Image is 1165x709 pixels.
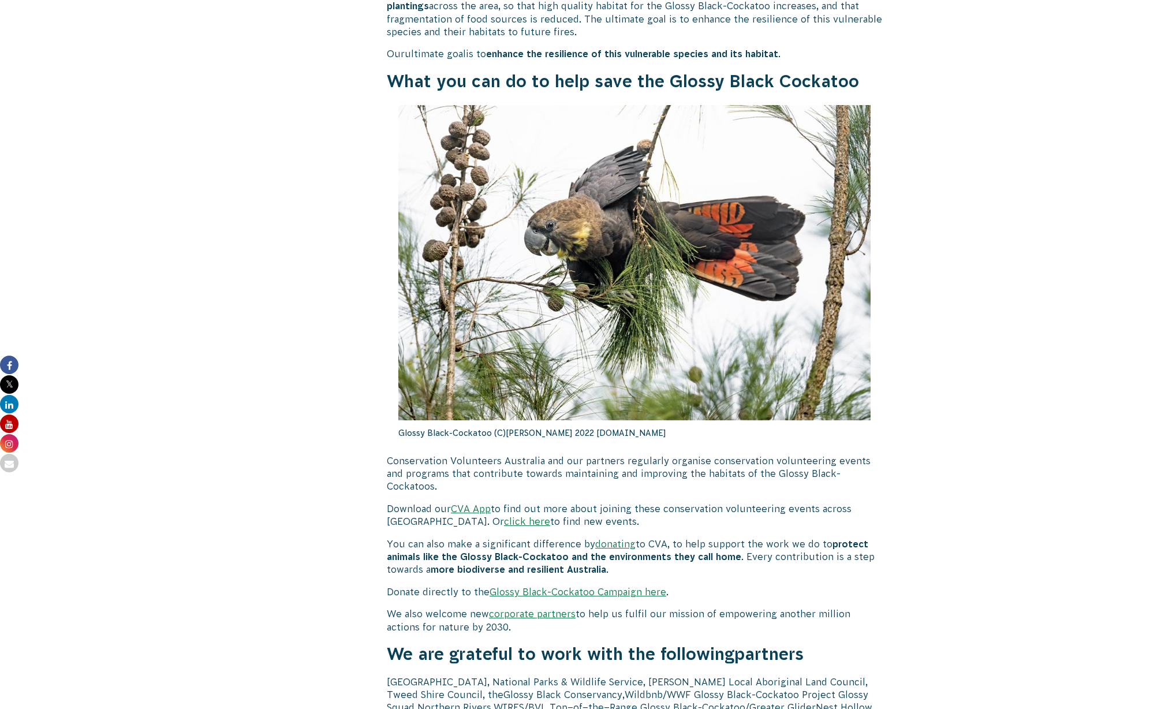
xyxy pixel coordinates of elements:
span: is to . [466,48,781,59]
a: Glossy Black-Cockatoo Campaign here [490,587,666,597]
p: Download our to find out more about joining these conservation volunteering events across [GEOGRA... [387,502,882,528]
span: , [622,689,625,700]
p: We also welcome new to help us fulfil our mission of empowering another million actions for natur... [387,607,882,633]
span: Our [387,48,405,59]
strong: more biodiverse and resilient Australia [431,564,606,574]
p: Glossy Black-Cockatoo (C)[PERSON_NAME] 2022 [DOMAIN_NAME] [398,420,871,446]
strong: enhance the resilience of this vulnerable species and its habitat [486,48,778,59]
strong: partners [734,644,804,663]
strong: We are grateful to work with the following [387,644,734,663]
p: Conservation Volunteers Australia and our partners regularly organise conservation volunteering e... [387,454,882,493]
p: You can also make a significant difference by to CVA, to help support the work we do to . Every c... [387,538,882,576]
span: ultimate goal [405,48,466,59]
p: Donate directly to the . [387,585,882,598]
a: CVA App [451,503,491,514]
a: corporate partners [489,609,576,619]
span: Glossy Black Conservancy [503,689,622,700]
a: donating [595,539,636,549]
strong: What you can do to help save the Glossy Black Cockatoo [387,72,859,91]
span: [GEOGRAPHIC_DATA], National Parks & Wildlife Service, [PERSON_NAME] Local Aboriginal Land Council... [387,677,868,700]
a: click here [504,516,550,527]
span: Wildbnb [625,689,663,700]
